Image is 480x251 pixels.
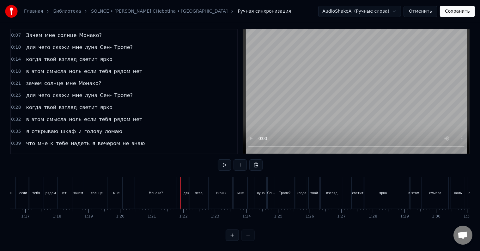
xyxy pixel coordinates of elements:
[5,5,18,18] img: youka
[31,128,59,135] span: открываю
[100,104,113,111] span: ярко
[83,68,97,75] span: если
[408,191,410,195] div: в
[310,191,318,195] div: твой
[32,191,40,195] div: тебя
[469,191,477,195] div: если
[25,68,29,75] span: в
[114,44,134,51] span: Тропе?
[274,214,283,219] div: 1:25
[337,214,346,219] div: 1:27
[46,191,56,195] div: рядом
[84,44,98,51] span: луна
[25,32,43,39] span: Зачем
[44,32,56,39] span: мне
[70,140,90,147] span: надеть
[149,191,163,195] div: Монако?
[195,191,204,195] div: чего,
[50,140,54,147] span: к
[53,214,61,219] div: 1:18
[104,128,123,135] span: ломаю
[60,128,76,135] span: шкаф
[71,92,83,99] span: мне
[257,191,265,195] div: луна
[11,140,21,147] span: 0:39
[53,8,81,15] a: Библиотека
[11,152,21,159] span: 0:42
[11,56,21,63] span: 0:14
[114,92,134,99] span: Тропе?
[99,92,112,99] span: Сен-
[237,191,244,195] div: мне
[58,56,77,63] span: взгляд
[122,140,130,147] span: не
[69,152,79,159] span: раз
[432,214,441,219] div: 1:30
[148,214,156,219] div: 1:21
[52,92,70,99] span: скажи
[267,191,275,195] div: Сен-
[83,116,97,123] span: если
[44,80,64,87] span: солнце
[326,191,337,195] div: взгляд
[404,6,437,17] button: Отменить
[92,140,96,147] span: я
[5,191,13,195] div: ноль
[400,214,409,219] div: 1:29
[25,80,42,87] span: зачем
[68,68,82,75] span: ноль
[97,152,132,159] span: попрощаюсь
[57,32,77,39] span: солнце
[79,56,98,63] span: светит
[11,92,21,99] span: 0:25
[11,104,21,111] span: 0:28
[379,191,387,195] div: ярко
[211,214,219,219] div: 1:23
[78,80,102,87] span: Монако?
[11,116,21,123] span: 0:32
[113,191,119,195] div: мне
[61,191,67,195] div: нет
[454,191,462,195] div: ноль
[79,104,98,111] span: светит
[306,214,314,219] div: 1:26
[31,116,45,123] span: этом
[91,8,228,15] a: SOLNCE • [PERSON_NAME] CHebotina • [GEOGRAPHIC_DATA]
[11,68,21,75] span: 0:18
[25,104,42,111] span: когда
[132,116,143,123] span: нет
[116,214,125,219] div: 1:20
[216,191,227,195] div: скажи
[24,8,43,15] a: Главная
[242,214,251,219] div: 1:24
[369,214,377,219] div: 1:28
[25,116,29,123] span: в
[99,44,112,51] span: Сен-
[100,56,113,63] span: ярко
[73,191,83,195] div: зачем
[43,56,57,63] span: твой
[31,68,45,75] span: этом
[25,44,36,51] span: для
[52,44,70,51] span: скажи
[25,152,56,159] span: продумала
[84,214,93,219] div: 1:19
[429,191,441,195] div: смысла
[86,152,96,159] span: как
[65,80,76,87] span: мне
[184,191,190,195] div: для
[71,44,83,51] span: мне
[21,214,30,219] div: 1:17
[43,104,57,111] span: твой
[25,128,30,135] span: я
[78,128,82,135] span: и
[11,80,21,87] span: 0:21
[38,92,51,99] span: чего
[113,116,131,123] span: рядом
[91,191,103,195] div: солнце
[80,152,85,159] span: я
[279,191,291,195] div: Тропе?
[11,128,21,135] span: 0:35
[179,214,188,219] div: 1:22
[84,128,103,135] span: голову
